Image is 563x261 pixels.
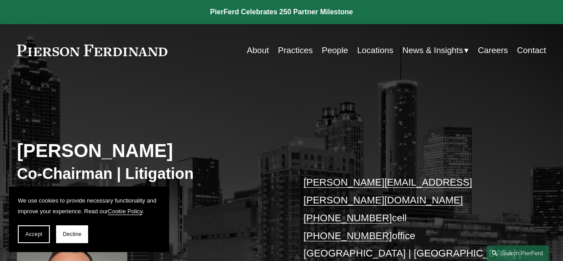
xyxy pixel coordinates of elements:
span: News & Insights [402,43,463,58]
section: Cookie banner [9,186,169,252]
a: [PHONE_NUMBER] [304,230,392,241]
h3: Co-Chairman | Litigation [17,164,282,183]
a: Cookie Policy [108,208,142,215]
a: Careers [478,42,508,59]
button: Decline [56,225,88,243]
button: Accept [18,225,50,243]
h2: [PERSON_NAME] [17,140,282,162]
a: Contact [517,42,547,59]
a: [PHONE_NUMBER] [304,212,392,224]
span: Decline [63,231,81,237]
span: Accept [25,231,42,237]
a: About [247,42,269,59]
a: People [322,42,348,59]
a: [PERSON_NAME][EMAIL_ADDRESS][PERSON_NAME][DOMAIN_NAME] [304,177,472,206]
a: Practices [278,42,313,59]
a: Search this site [486,245,549,261]
a: Locations [357,42,393,59]
a: folder dropdown [402,42,469,59]
p: We use cookies to provide necessary functionality and improve your experience. Read our . [18,195,160,216]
